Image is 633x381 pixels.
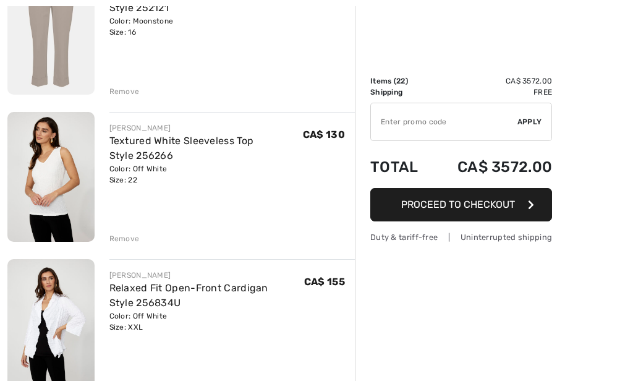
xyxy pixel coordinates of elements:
div: Remove [109,86,140,97]
td: Items ( ) [370,75,431,87]
td: Total [370,146,431,188]
div: Color: Off White Size: 22 [109,163,303,186]
td: Shipping [370,87,431,98]
td: CA$ 3572.00 [431,146,553,188]
a: Relaxed Fit Open-Front Cardigan Style 256834U [109,282,268,309]
div: Color: Off White Size: XXL [109,310,304,333]
div: Color: Moonstone Size: 16 [109,15,303,38]
span: CA$ 155 [304,276,345,288]
div: Duty & tariff-free | Uninterrupted shipping [370,231,552,243]
div: [PERSON_NAME] [109,270,304,281]
img: Textured White Sleeveless Top Style 256266 [7,112,95,242]
input: Promo code [371,103,517,140]
td: CA$ 3572.00 [431,75,553,87]
button: Proceed to Checkout [370,188,552,221]
a: Textured White Sleeveless Top Style 256266 [109,135,254,161]
span: Proceed to Checkout [401,199,515,210]
div: Remove [109,233,140,244]
span: CA$ 130 [303,129,345,140]
div: [PERSON_NAME] [109,122,303,134]
span: 22 [396,77,406,85]
span: Apply [517,116,542,127]
td: Free [431,87,553,98]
